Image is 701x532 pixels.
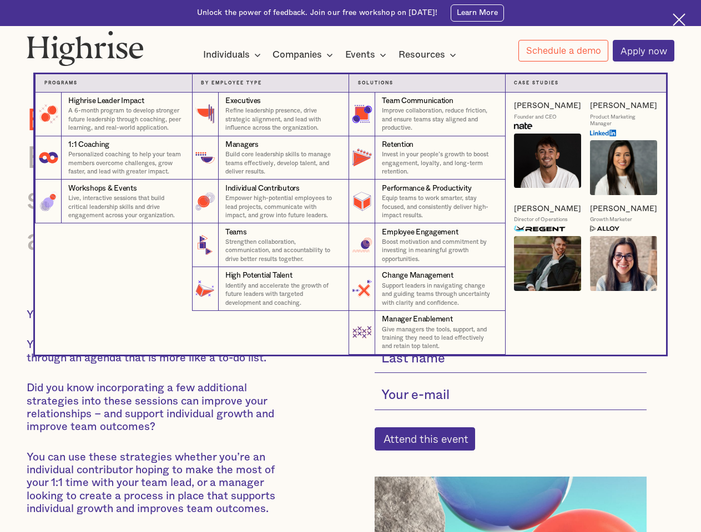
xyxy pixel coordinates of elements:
div: Unlock the power of feedback. Join our free workshop on [DATE]! [197,8,438,18]
div: Product Marketing Manager [590,114,657,127]
a: Employee EngagementBoost motivation and commitment by investing in meaningful growth opportunities. [349,223,505,267]
div: Managers [225,140,259,150]
div: Manager Enablement [382,314,452,325]
a: Workshops & EventsLive, interactive sessions that build critical leadership skills and drive enga... [35,180,191,223]
input: Last name [375,345,647,374]
div: Individuals [203,48,250,62]
form: current-single-event-subscribe-form [375,309,647,451]
div: Workshops & Events [68,183,137,194]
p: Did you know incorporating a few additional strategies into these sessions can improve your relat... [27,382,296,433]
div: Director of Operations [514,216,568,223]
p: Boost motivation and commitment by investing in meaningful growth opportunities. [382,238,496,263]
strong: Programs [44,81,78,85]
p: Refine leadership presence, drive strategic alignment, and lead with influence across the organiz... [225,106,340,132]
p: Give managers the tools, support, and training they need to lead effectively and retain top talent. [382,325,496,351]
a: ExecutivesRefine leadership presence, drive strategic alignment, and lead with influence across t... [192,93,349,136]
a: TeamsStrengthen collaboration, communication, and accountability to drive better results together. [192,223,349,267]
div: Teams [225,227,247,238]
img: Cross icon [673,13,685,26]
a: High Potential TalentIdentify and accelerate the growth of future leaders with targeted developme... [192,267,349,311]
a: Apply now [613,40,674,62]
div: Change Management [382,270,453,281]
a: Individual ContributorsEmpower high-potential employees to lead projects, communicate with impact... [192,180,349,223]
a: [PERSON_NAME] [590,204,657,214]
nav: Companies [17,57,683,354]
p: A 6-month program to develop stronger future leadership through coaching, peer learning, and real... [68,106,183,132]
div: Companies [273,48,322,62]
p: Identify and accelerate the growth of future leaders with targeted development and coaching. [225,282,340,307]
a: [PERSON_NAME] [514,204,581,214]
input: Your e-mail [375,382,647,410]
p: Equip teams to work smarter, stay focused, and consistently deliver high-impact results. [382,194,496,219]
a: Learn More [451,4,504,22]
div: Employee Engagement [382,227,458,238]
a: Manager EnablementGive managers the tools, support, and training they need to lead effectively an... [349,311,505,355]
p: Personalized coaching to help your team members overcome challenges, grow faster, and lead with g... [68,150,183,176]
a: RetentionInvest in your people’s growth to boost engagement, loyalty, and long-term retention. [349,136,505,180]
a: Team CommunicationImprove collaboration, reduce friction, and ensure teams stay aligned and produ... [349,93,505,136]
div: Highrise Leader Impact [68,96,144,106]
strong: Solutions [358,81,394,85]
a: Change ManagementSupport leaders in navigating change and guiding teams through uncertainty with ... [349,267,505,311]
a: ManagersBuild core leadership skills to manage teams effectively, develop talent, and deliver res... [192,136,349,180]
div: Individual Contributors [225,183,300,194]
div: Companies [273,48,336,62]
a: [PERSON_NAME] [514,101,581,111]
input: Attend this event [375,427,476,451]
a: 1:1 CoachingPersonalized coaching to help your team members overcome challenges, grow faster, and... [35,136,191,180]
div: Resources [399,48,445,62]
p: Strengthen collaboration, communication, and accountability to drive better results together. [225,238,340,263]
p: Live, interactive sessions that build critical leadership skills and drive engagement across your... [68,194,183,219]
div: Founder and CEO [514,114,557,121]
p: You can use these strategies whether you’re an individual contributor hoping to make the most of ... [27,451,296,515]
strong: By Employee Type [201,81,262,85]
div: Team Communication [382,96,453,106]
a: [PERSON_NAME] [590,101,657,111]
div: Events [345,48,390,62]
strong: Case Studies [514,81,559,85]
a: Performance & ProductivityEquip teams to work smarter, stay focused, and consistently deliver hig... [349,180,505,223]
p: Improve collaboration, reduce friction, and ensure teams stay aligned and productive. [382,106,496,132]
p: Build core leadership skills to manage teams effectively, develop talent, and deliver results. [225,150,340,176]
p: Empower high-potential employees to lead projects, communicate with impact, and grow into future ... [225,194,340,219]
div: Growth Marketer [590,216,632,223]
div: 1:1 Coaching [68,140,109,150]
p: Invest in your people’s growth to boost engagement, loyalty, and long-term retention. [382,150,496,176]
img: Highrise logo [27,30,144,66]
div: Retention [382,140,413,150]
div: Individuals [203,48,264,62]
div: Performance & Productivity [382,183,471,194]
a: Highrise Leader ImpactA 6-month program to develop stronger future leadership through coaching, p... [35,93,191,136]
p: Support leaders in navigating change and guiding teams through uncertainty with clarity and confi... [382,282,496,307]
div: Executives [225,96,261,106]
a: Schedule a demo [518,40,608,62]
div: Resources [399,48,460,62]
div: High Potential Talent [225,270,292,281]
div: Events [345,48,375,62]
